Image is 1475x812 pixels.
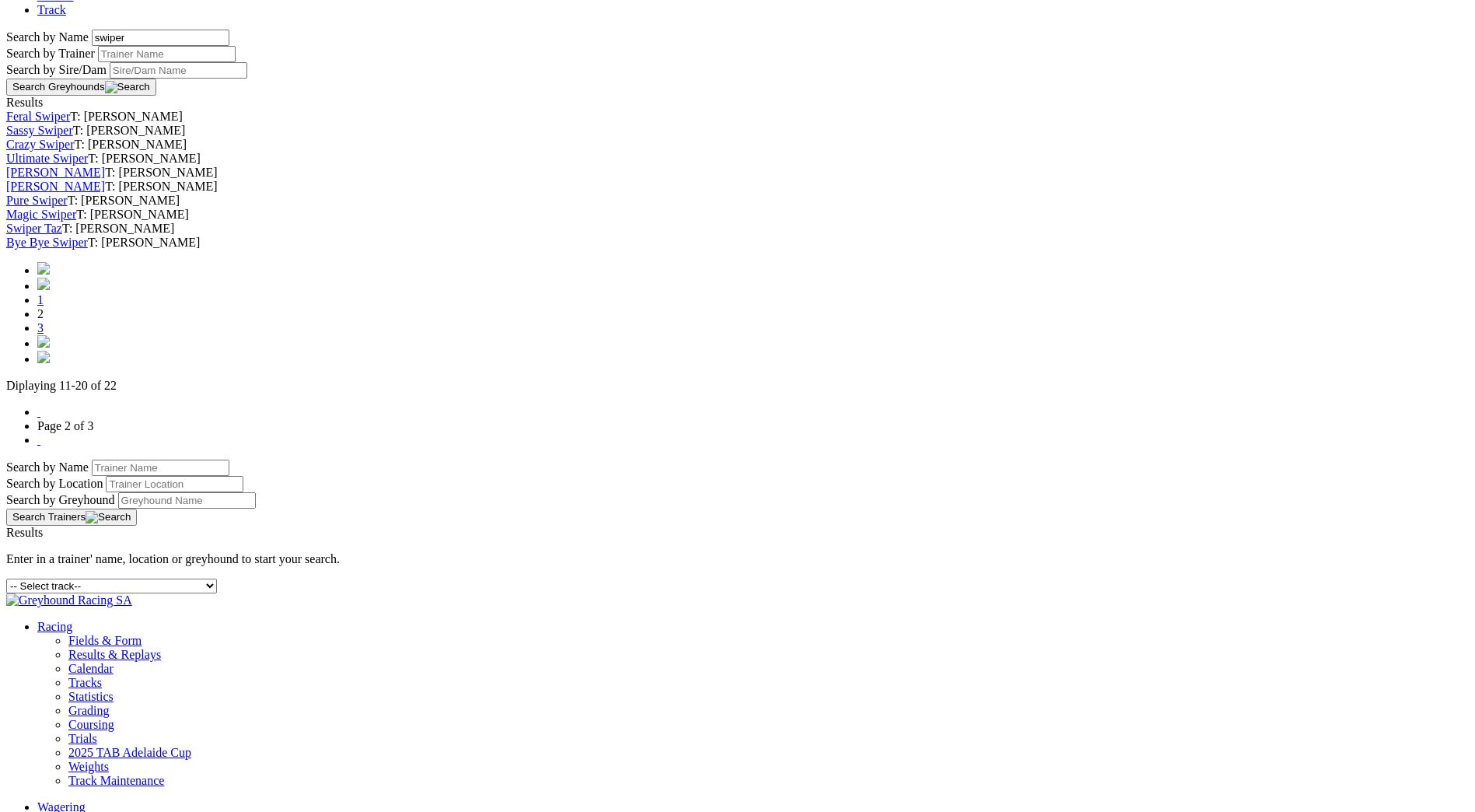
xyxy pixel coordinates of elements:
[6,194,68,207] a: Pure Swiper
[37,620,72,633] a: Racing
[6,166,105,179] a: [PERSON_NAME]
[105,81,150,93] img: Search
[6,552,1469,566] p: Enter in a trainer' name, location or greyhound to start your search.
[6,110,70,123] a: Feral Swiper
[68,718,114,731] a: Coursing
[68,676,102,689] a: Tracks
[6,63,107,76] label: Search by Sire/Dam
[68,760,109,773] a: Weights
[6,152,1469,166] div: T: [PERSON_NAME]
[68,704,109,717] a: Grading
[6,47,95,60] label: Search by Trainer
[6,96,1469,110] div: Results
[68,634,142,647] a: Fields & Form
[6,477,103,490] label: Search by Location
[6,222,62,235] a: Swiper Taz
[37,335,50,348] img: chevron-right-pager-blue.svg
[6,110,1469,124] div: T: [PERSON_NAME]
[92,460,229,476] input: Search by Trainer Name
[6,208,1469,222] div: T: [PERSON_NAME]
[68,732,97,745] a: Trials
[6,166,1469,180] div: T: [PERSON_NAME]
[6,180,105,193] a: [PERSON_NAME]
[106,476,243,492] input: Search by Trainer Location
[118,492,256,509] input: Search by Greyhound Name
[37,351,50,363] img: chevrons-right-pager-blue.svg
[92,30,229,46] input: Search by Greyhound name
[6,460,89,474] label: Search by Name
[6,493,115,506] label: Search by Greyhound
[6,138,75,151] a: Crazy Swiper
[6,30,89,44] label: Search by Name
[6,379,1469,393] p: Diplaying 11-20 of 22
[68,774,164,787] a: Track Maintenance
[6,509,137,526] button: Search Trainers
[6,236,88,249] a: Bye Bye Swiper
[68,648,161,661] a: Results & Replays
[37,262,50,275] img: chevrons-left-pager-blue.svg
[6,236,1469,250] div: T: [PERSON_NAME]
[110,62,247,79] input: Search by Sire/Dam name
[6,526,1469,540] div: Results
[6,124,1469,138] div: T: [PERSON_NAME]
[37,307,44,320] span: 2
[37,278,50,290] img: chevron-left-pager-blue.svg
[6,138,1469,152] div: T: [PERSON_NAME]
[37,293,44,306] a: 1
[37,419,93,432] a: Page 2 of 3
[6,593,132,607] img: Greyhound Racing SA
[37,321,44,334] a: 3
[6,180,1469,194] div: T: [PERSON_NAME]
[37,3,66,16] a: Track
[98,46,236,62] input: Search by Trainer name
[6,194,1469,208] div: T: [PERSON_NAME]
[86,511,131,523] img: Search
[6,208,76,221] a: Magic Swiper
[68,690,114,703] a: Statistics
[6,152,88,165] a: Ultimate Swiper
[68,662,114,675] a: Calendar
[6,222,1469,236] div: T: [PERSON_NAME]
[68,746,191,759] a: 2025 TAB Adelaide Cup
[6,79,156,96] button: Search Greyhounds
[6,124,73,137] a: Sassy Swiper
